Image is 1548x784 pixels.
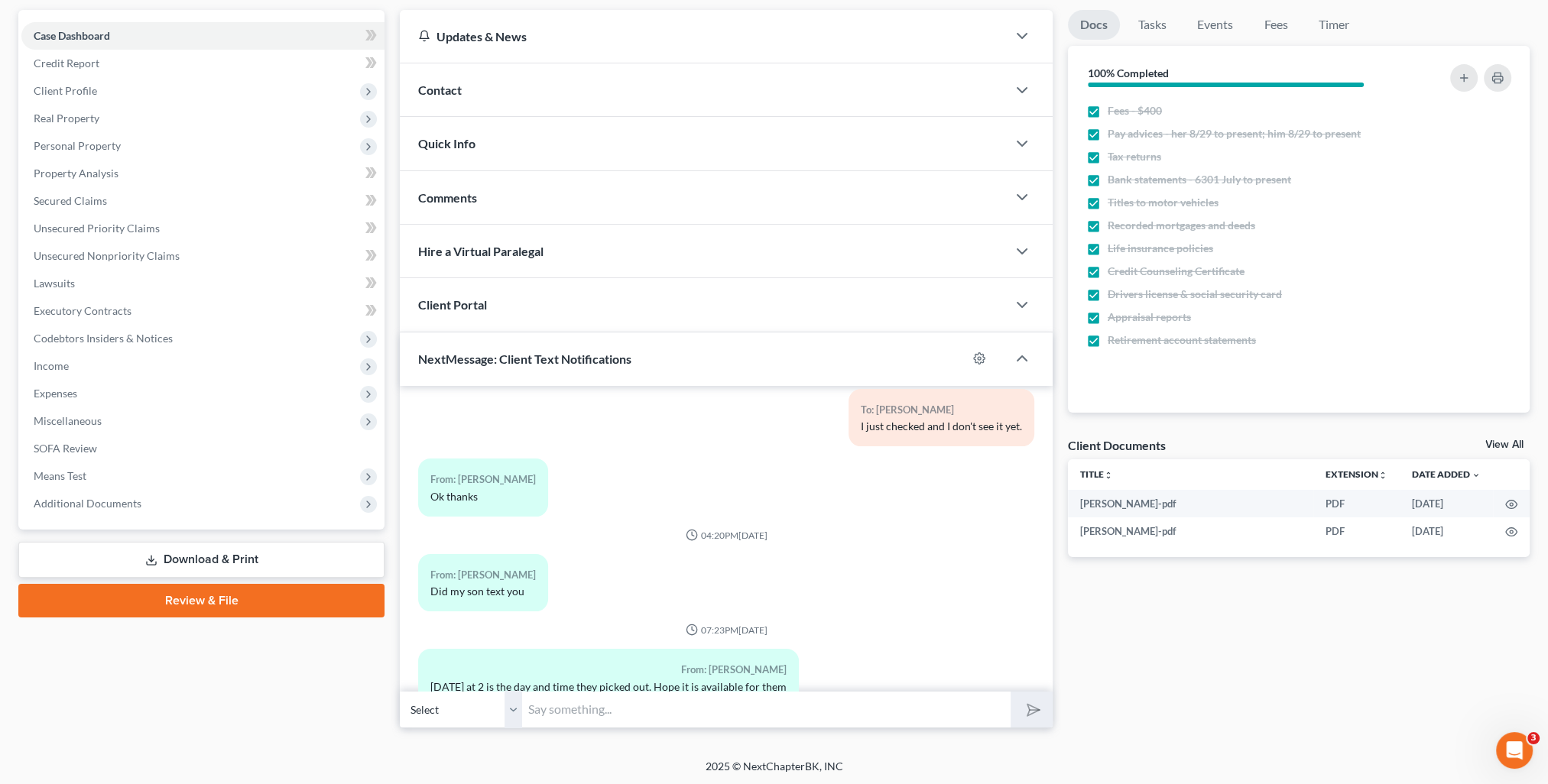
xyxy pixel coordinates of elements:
span: Recorded mortgages and deeds [1108,218,1255,233]
td: [DATE] [1400,517,1493,545]
span: Codebtors Insiders & Notices [34,332,173,345]
td: PDF [1313,517,1400,545]
span: Secured Claims [34,194,107,207]
a: Titleunfold_more [1080,468,1113,480]
span: Titles to motor vehicles [1108,195,1219,210]
td: [PERSON_NAME]-pdf [1068,517,1313,545]
span: Real Property [34,112,99,125]
span: Unsecured Priority Claims [34,222,160,235]
div: Updates & News [418,28,988,44]
span: Client Profile [34,84,97,97]
a: Events [1185,10,1245,40]
div: I just checked and I don't see it yet. [861,419,1022,434]
span: Pay advices - her 8/29 to present; him 8/29 to present [1108,126,1361,141]
span: Case Dashboard [34,29,110,42]
span: Retirement account statements [1108,332,1256,348]
a: Tasks [1126,10,1179,40]
iframe: Intercom live chat [1496,732,1533,769]
input: Say something... [522,691,1011,728]
span: Expenses [34,387,77,400]
span: Drivers license & social security card [1108,287,1282,302]
strong: 100% Completed [1088,66,1169,79]
div: 07:23PM[DATE] [418,624,1034,637]
i: expand_more [1472,471,1481,480]
a: Docs [1068,10,1120,40]
div: Ok thanks [430,489,536,504]
span: Client Portal [418,297,487,312]
span: Property Analysis [34,167,118,180]
a: Unsecured Priority Claims [21,215,385,242]
div: 04:20PM[DATE] [418,529,1034,542]
span: Tax returns [1108,149,1161,164]
a: View All [1485,439,1524,450]
td: PDF [1313,490,1400,517]
a: Executory Contracts [21,297,385,325]
div: [DATE] at 2 is the day and time they picked out. Hope it is available for them [430,679,787,695]
a: SOFA Review [21,435,385,462]
a: Fees [1251,10,1300,40]
span: Income [34,359,69,372]
td: [PERSON_NAME]-pdf [1068,490,1313,517]
a: Property Analysis [21,160,385,187]
span: Credit Report [34,57,99,70]
div: Did my son text you [430,584,536,599]
span: Personal Property [34,139,121,152]
a: Extensionunfold_more [1326,468,1387,480]
a: Unsecured Nonpriority Claims [21,242,385,270]
a: Timer [1306,10,1361,40]
span: 3 [1527,732,1540,744]
a: Date Added expand_more [1412,468,1481,480]
a: Secured Claims [21,187,385,215]
div: Client Documents [1068,437,1166,453]
span: Bank statements - 6301 July to present [1108,172,1291,187]
a: Download & Print [18,542,385,578]
span: Comments [418,190,477,205]
div: From: [PERSON_NAME] [430,566,536,584]
div: From: [PERSON_NAME] [430,661,787,679]
span: Unsecured Nonpriority Claims [34,249,180,262]
span: Credit Counseling Certificate [1108,264,1245,279]
span: NextMessage: Client Text Notifications [418,352,631,366]
a: Review & File [18,584,385,617]
span: Appraisal reports [1108,309,1191,325]
span: Quick Info [418,136,475,151]
span: Lawsuits [34,277,75,290]
span: Miscellaneous [34,414,102,427]
span: Means Test [34,469,86,482]
span: Fees - $400 [1108,103,1162,118]
div: From: [PERSON_NAME] [430,471,536,488]
a: Credit Report [21,50,385,77]
td: [DATE] [1400,490,1493,517]
a: Case Dashboard [21,22,385,50]
span: SOFA Review [34,442,97,455]
span: Life insurance policies [1108,241,1213,256]
span: Contact [418,83,462,97]
span: Hire a Virtual Paralegal [418,244,544,258]
i: unfold_more [1378,471,1387,480]
a: Lawsuits [21,270,385,297]
span: Executory Contracts [34,304,131,317]
span: Additional Documents [34,497,141,510]
i: unfold_more [1104,471,1113,480]
div: To: [PERSON_NAME] [861,401,1022,419]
